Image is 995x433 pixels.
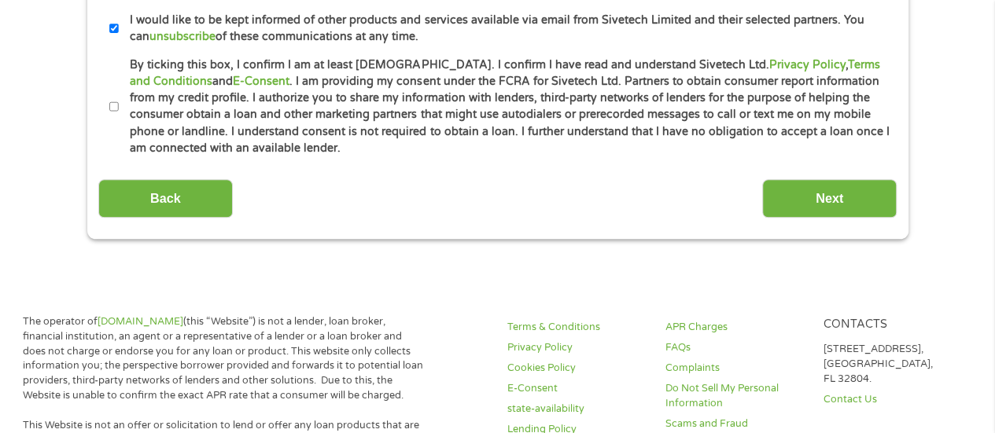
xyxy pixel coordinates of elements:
a: Do Not Sell My Personal Information [665,381,805,411]
a: Scams and Fraud [665,416,805,431]
a: FAQs [665,340,805,355]
a: Privacy Policy [507,340,647,355]
a: APR Charges [665,320,805,335]
label: By ticking this box, I confirm I am at least [DEMOGRAPHIC_DATA]. I confirm I have read and unders... [119,57,890,157]
a: Cookies Policy [507,361,647,376]
p: The operator of (this “Website”) is not a lender, loan broker, financial institution, an agent or... [23,314,427,403]
a: state-availability [507,402,647,416]
a: unsubscribe [149,30,216,43]
input: Back [98,179,233,218]
h4: Contacts [824,317,963,332]
a: [DOMAIN_NAME] [98,315,183,328]
a: Terms and Conditions [130,58,879,88]
a: Terms & Conditions [507,320,647,335]
input: Next [762,179,897,218]
p: [STREET_ADDRESS], [GEOGRAPHIC_DATA], FL 32804. [824,342,963,387]
a: Privacy Policy [768,58,845,72]
a: E-Consent [507,381,647,396]
label: I would like to be kept informed of other products and services available via email from Sivetech... [119,12,890,46]
a: Contact Us [824,392,963,407]
a: E-Consent [233,75,289,88]
a: Complaints [665,361,805,376]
